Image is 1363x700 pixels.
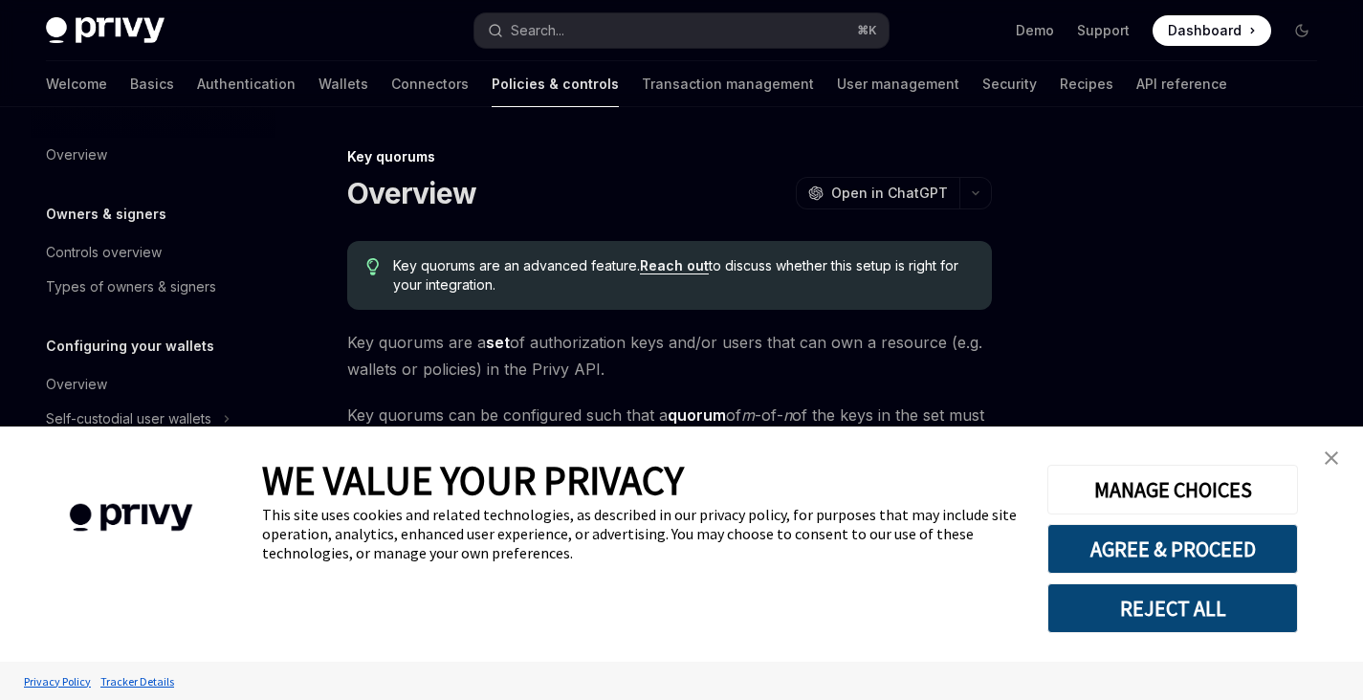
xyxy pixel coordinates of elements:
img: dark logo [46,17,165,44]
a: Controls overview [31,235,275,270]
a: Transaction management [642,61,814,107]
strong: set [486,333,510,352]
div: Overview [46,373,107,396]
a: Wallets [319,61,368,107]
h5: Configuring your wallets [46,335,214,358]
a: Support [1077,21,1130,40]
button: Toggle Self-custodial user wallets section [31,402,275,436]
button: REJECT ALL [1047,583,1298,633]
a: Demo [1016,21,1054,40]
span: ⌘ K [857,23,877,38]
a: Reach out [640,257,709,274]
h1: Overview [347,176,476,210]
span: Key quorums are an advanced feature. to discuss whether this setup is right for your integration. [393,256,974,295]
button: AGREE & PROCEED [1047,524,1298,574]
div: Types of owners & signers [46,275,216,298]
svg: Tip [366,258,380,275]
em: m [741,405,755,425]
img: close banner [1325,451,1338,465]
em: n [783,405,792,425]
a: Basics [130,61,174,107]
span: WE VALUE YOUR PRIVACY [262,455,684,505]
a: Policies & controls [492,61,619,107]
a: Authentication [197,61,296,107]
div: This site uses cookies and related technologies, as described in our privacy policy, for purposes... [262,505,1019,562]
button: Open in ChatGPT [796,177,959,209]
a: Privacy Policy [19,665,96,698]
div: Overview [46,143,107,166]
span: Key quorums can be configured such that a of -of- of the keys in the set must sign requests to th... [347,402,992,482]
div: Search... [511,19,564,42]
button: Open search [474,13,888,48]
a: Security [982,61,1037,107]
div: Key quorums [347,147,992,166]
a: close banner [1312,439,1351,477]
a: Dashboard [1153,15,1271,46]
span: Dashboard [1168,21,1242,40]
a: User management [837,61,959,107]
a: Connectors [391,61,469,107]
button: MANAGE CHOICES [1047,465,1298,514]
button: Toggle dark mode [1286,15,1317,46]
a: Recipes [1060,61,1113,107]
a: Overview [31,138,275,172]
div: Controls overview [46,241,162,264]
a: Welcome [46,61,107,107]
span: Open in ChatGPT [831,184,948,203]
strong: quorum [668,405,726,425]
a: API reference [1136,61,1227,107]
div: Self-custodial user wallets [46,407,211,430]
a: Tracker Details [96,665,179,698]
span: Key quorums are a of authorization keys and/or users that can own a resource (e.g. wallets or pol... [347,329,992,383]
a: Overview [31,367,275,402]
h5: Owners & signers [46,203,166,226]
a: Types of owners & signers [31,270,275,304]
img: company logo [29,476,233,559]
